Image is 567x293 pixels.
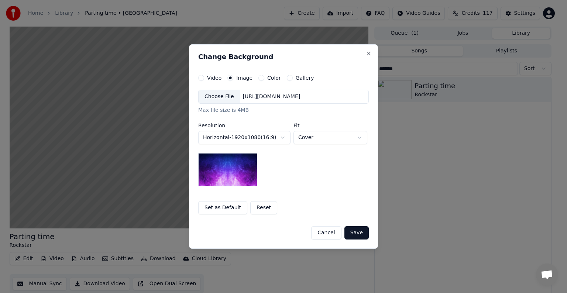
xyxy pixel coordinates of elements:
[198,107,369,114] div: Max file size is 4MB
[240,93,303,100] div: [URL][DOMAIN_NAME]
[344,226,369,239] button: Save
[311,226,341,239] button: Cancel
[293,123,367,128] label: Fit
[198,54,369,60] h2: Change Background
[198,201,247,214] button: Set as Default
[198,123,291,128] label: Resolution
[250,201,277,214] button: Reset
[207,75,221,80] label: Video
[199,90,240,103] div: Choose File
[236,75,252,80] label: Image
[296,75,314,80] label: Gallery
[267,75,281,80] label: Color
